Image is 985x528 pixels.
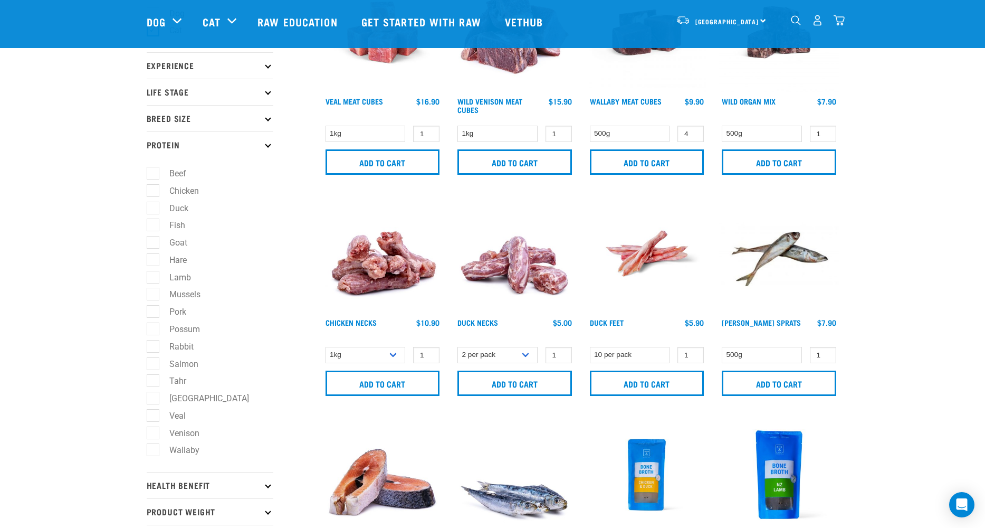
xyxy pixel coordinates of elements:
input: Add to cart [326,371,440,396]
a: Chicken Necks [326,320,377,324]
div: $16.90 [416,97,439,106]
span: [GEOGRAPHIC_DATA] [695,20,759,23]
img: Jack Mackarel Sparts Raw Fish For Dogs [719,194,839,314]
a: Wild Organ Mix [722,99,776,103]
img: Pile Of Chicken Necks For Pets [323,194,443,314]
p: Protein [147,131,273,158]
div: $15.90 [549,97,572,106]
img: van-moving.png [676,15,690,25]
p: Experience [147,52,273,79]
div: $7.90 [817,318,836,327]
input: Add to cart [326,149,440,175]
p: Life Stage [147,79,273,105]
input: 1 [546,126,572,142]
input: 1 [810,126,836,142]
label: Rabbit [152,340,198,353]
label: Venison [152,427,204,440]
label: Tahr [152,374,190,388]
input: Add to cart [457,149,572,175]
div: $5.90 [685,318,704,327]
input: 1 [810,347,836,363]
img: Raw Essentials Duck Feet Raw Meaty Bones For Dogs [587,194,707,314]
img: Pile Of Duck Necks For Pets [455,194,575,314]
label: Fish [152,219,189,232]
label: Veal [152,409,190,422]
a: Cat [203,14,221,30]
a: Vethub [494,1,557,43]
input: Add to cart [722,149,836,175]
img: home-icon-1@2x.png [791,15,801,25]
a: Duck Feet [590,320,624,324]
div: $10.90 [416,318,439,327]
p: Breed Size [147,105,273,131]
div: $9.90 [685,97,704,106]
p: Health Benefit [147,472,273,498]
label: Duck [152,202,193,215]
input: Add to cart [457,371,572,396]
a: Duck Necks [457,320,498,324]
label: Possum [152,323,204,336]
a: [PERSON_NAME] Sprats [722,320,801,324]
label: Chicken [152,184,203,197]
input: 1 [413,347,439,363]
label: Lamb [152,271,195,284]
input: 1 [677,347,704,363]
a: Dog [147,14,166,30]
input: 1 [546,347,572,363]
label: Goat [152,236,192,249]
label: [GEOGRAPHIC_DATA] [152,392,253,405]
input: 1 [413,126,439,142]
input: Add to cart [590,149,704,175]
a: Veal Meat Cubes [326,99,383,103]
label: Pork [152,305,190,318]
a: Raw Education [247,1,350,43]
img: home-icon@2x.png [834,15,845,26]
label: Mussels [152,288,205,301]
input: 1 [677,126,704,142]
img: user.png [812,15,823,26]
label: Salmon [152,357,203,371]
input: Add to cart [590,371,704,396]
a: Wild Venison Meat Cubes [457,99,522,111]
input: Add to cart [722,371,836,396]
a: Get started with Raw [351,1,494,43]
div: $7.90 [817,97,836,106]
label: Beef [152,167,190,180]
a: Wallaby Meat Cubes [590,99,662,103]
label: Wallaby [152,444,204,457]
div: $5.00 [553,318,572,327]
div: Open Intercom Messenger [949,492,974,517]
p: Product Weight [147,498,273,525]
label: Hare [152,253,191,267]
